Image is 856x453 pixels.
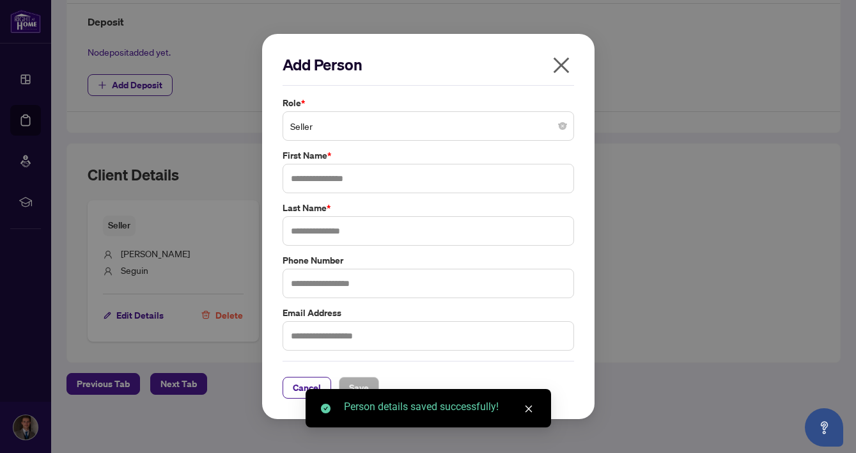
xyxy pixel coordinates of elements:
span: Cancel [293,377,321,398]
h2: Add Person [283,54,574,75]
span: close [524,404,533,413]
a: Close [522,402,536,416]
button: Cancel [283,377,331,399]
span: close [551,55,572,75]
button: Open asap [805,408,843,447]
span: Seller [290,114,566,138]
label: Phone Number [283,253,574,267]
div: Person details saved successfully! [344,399,536,415]
label: Role [283,96,574,110]
button: Save [339,377,379,399]
label: First Name [283,148,574,163]
span: check-circle [321,404,331,413]
label: Email Address [283,306,574,320]
label: Last Name [283,201,574,215]
span: close-circle [559,122,566,130]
